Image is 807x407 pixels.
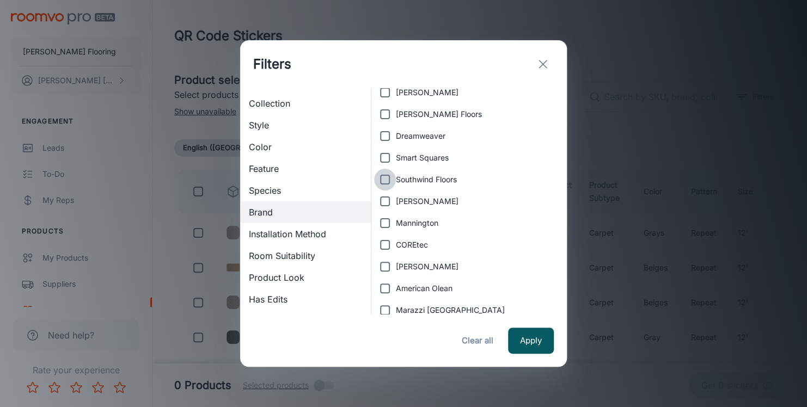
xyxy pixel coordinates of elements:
[249,271,362,284] span: Product Look
[240,158,371,180] div: Feature
[249,140,362,153] span: Color
[249,206,362,219] span: Brand
[396,130,445,142] span: Dreamweaver
[249,184,362,197] span: Species
[249,293,362,306] span: Has Edits
[396,304,505,316] span: Marazzi [GEOGRAPHIC_DATA]
[240,245,371,267] div: Room Suitability
[240,223,371,245] div: Installation Method
[240,288,371,310] div: Has Edits
[532,53,554,75] button: exit
[249,249,362,262] span: Room Suitability
[396,261,458,273] span: [PERSON_NAME]
[396,239,428,251] span: COREtec
[240,201,371,223] div: Brand
[396,174,457,186] span: Southwind Floors
[396,87,458,98] span: [PERSON_NAME]
[396,108,482,120] span: [PERSON_NAME] Floors
[240,180,371,201] div: Species
[240,267,371,288] div: Product Look
[240,114,371,136] div: Style
[249,227,362,240] span: Installation Method
[253,54,291,74] h1: Filters
[396,195,458,207] span: [PERSON_NAME]
[240,136,371,158] div: Color
[240,92,371,114] div: Collection
[396,282,453,294] span: American Olean
[396,217,438,229] span: Mannington
[396,152,449,164] span: Smart Squares
[456,328,499,354] button: Clear all
[508,328,554,354] button: Apply
[249,119,362,132] span: Style
[249,97,362,110] span: Collection
[249,162,362,175] span: Feature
